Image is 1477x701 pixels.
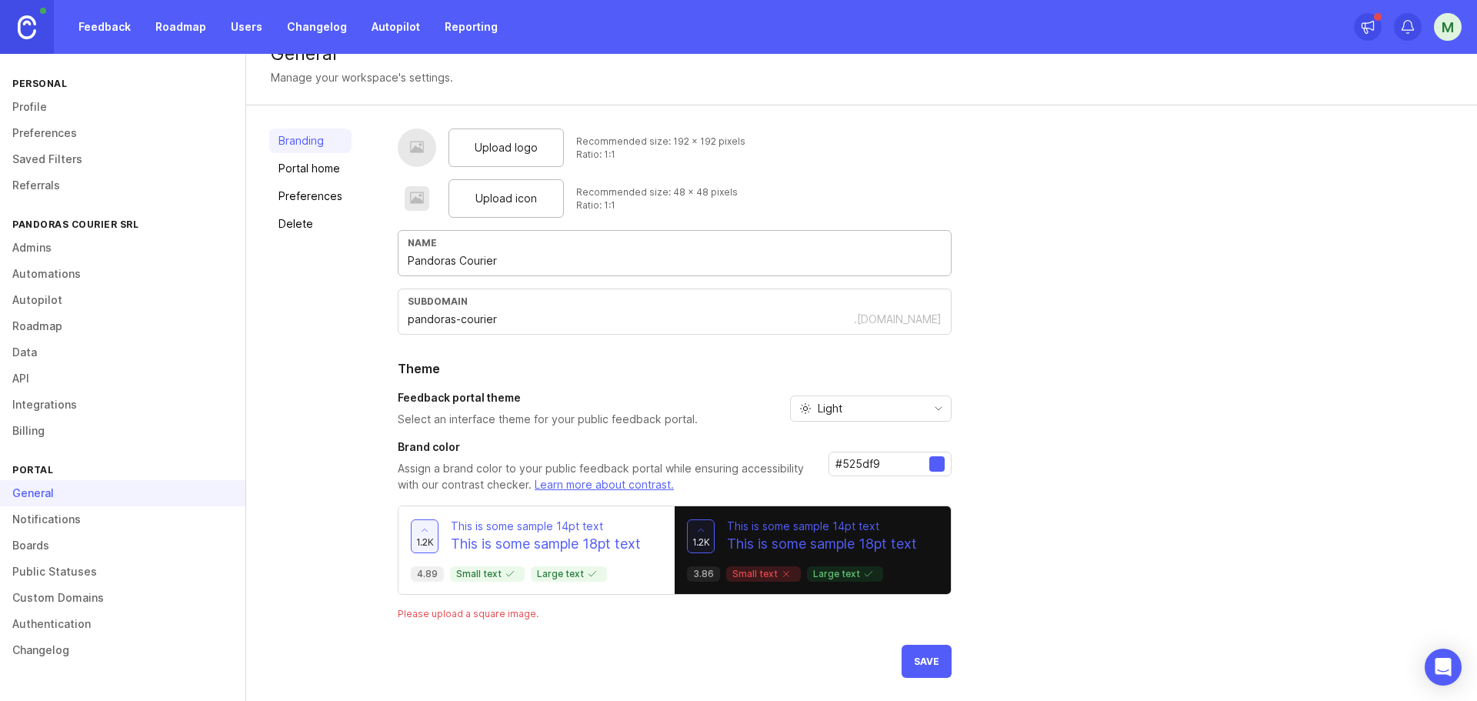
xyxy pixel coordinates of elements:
[818,400,842,417] span: Light
[451,519,641,534] p: This is some sample 14pt text
[269,184,352,209] a: Preferences
[693,568,714,580] p: 3.86
[687,519,715,553] button: 1.2k
[576,135,745,148] div: Recommended size: 192 x 192 pixels
[451,534,641,554] p: This is some sample 18pt text
[435,13,507,41] a: Reporting
[456,568,518,580] p: Small text
[790,396,952,422] div: toggle menu
[475,190,537,207] span: Upload icon
[576,185,738,199] div: Recommended size: 48 x 48 pixels
[408,237,942,249] div: Name
[278,13,356,41] a: Changelog
[398,412,698,427] p: Select an interface theme for your public feedback portal.
[1425,649,1462,686] div: Open Intercom Messenger
[362,13,429,41] a: Autopilot
[576,148,745,161] div: Ratio: 1:1
[537,568,601,580] p: Large text
[926,402,951,415] svg: toggle icon
[417,568,438,580] p: 4.89
[535,478,674,491] a: Learn more about contrast.
[269,212,352,236] a: Delete
[813,568,877,580] p: Large text
[416,536,434,549] span: 1.2k
[727,519,917,534] p: This is some sample 14pt text
[398,607,952,620] div: Please upload a square image.
[398,461,816,493] p: Assign a brand color to your public feedback portal while ensuring accessibility with our contras...
[408,295,942,307] div: subdomain
[69,13,140,41] a: Feedback
[398,390,698,406] h3: Feedback portal theme
[222,13,272,41] a: Users
[18,15,36,39] img: Canny Home
[408,311,854,328] input: Subdomain
[914,656,939,667] span: Save
[271,45,1452,63] div: General
[475,139,538,156] span: Upload logo
[692,536,710,549] span: 1.2k
[1434,13,1462,41] button: M
[269,156,352,181] a: Portal home
[576,199,738,212] div: Ratio: 1:1
[411,519,438,553] button: 1.2k
[727,534,917,554] p: This is some sample 18pt text
[398,439,816,455] h3: Brand color
[902,645,952,678] button: Save
[269,129,352,153] a: Branding
[398,359,952,378] h2: Theme
[271,69,453,86] div: Manage your workspace's settings.
[146,13,215,41] a: Roadmap
[732,568,795,580] p: Small text
[799,402,812,415] svg: prefix icon Sun
[854,312,942,327] div: .[DOMAIN_NAME]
